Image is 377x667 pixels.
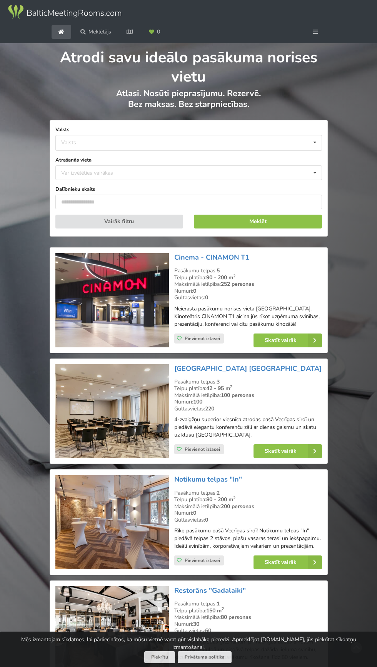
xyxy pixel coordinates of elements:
[185,557,220,564] span: Pievienot izlasei
[174,510,322,517] div: Numuri:
[174,586,246,595] a: Restorāns "Gadalaiki"
[217,489,220,497] strong: 2
[174,379,322,385] div: Pasākumu telpas:
[205,627,211,634] strong: 60
[75,25,116,39] a: Meklētājs
[221,503,254,510] strong: 200 personas
[174,305,322,328] p: Neierasta pasākumu norises vieta [GEOGRAPHIC_DATA]. Kinoteātris CINAMON T1 aicina jūs rīkot uzņēm...
[174,627,322,634] div: Gultasvietas:
[193,509,196,517] strong: 0
[174,475,242,484] a: Notikumu telpas "In"
[55,215,183,228] button: Vairāk filtru
[206,274,235,281] strong: 90 - 200 m
[185,446,220,452] span: Pievienot izlasei
[144,651,175,663] button: Piekrītu
[217,267,220,274] strong: 5
[174,490,322,497] div: Pasākumu telpas:
[206,496,235,503] strong: 80 - 200 m
[55,185,322,193] label: Dalībnieku skaits
[174,274,322,281] div: Telpu platība:
[193,398,202,405] strong: 100
[55,364,169,459] img: Viesnīca | Rīga | Hilton Garden Inn Riga Old Town
[174,288,322,295] div: Numuri:
[174,607,322,614] div: Telpu platība:
[55,126,322,133] label: Valsts
[174,253,249,262] a: Cinema - CINAMON T1
[174,527,322,550] p: Rīko pasākumu pašā Vecrīgas sirdī! Notikumu telpas "In" piedāvā telpas 2 stāvos, plašu vasaras te...
[221,614,251,621] strong: 80 personas
[174,364,322,373] a: [GEOGRAPHIC_DATA] [GEOGRAPHIC_DATA]
[61,139,76,146] div: Valsts
[174,294,322,301] div: Gultasvietas:
[222,606,224,612] sup: 2
[174,621,322,628] div: Numuri:
[174,267,322,274] div: Pasākumu telpas:
[174,399,322,405] div: Numuri:
[55,156,322,164] label: Atrašanās vieta
[233,495,235,501] sup: 2
[50,43,328,87] h1: Atrodi savu ideālo pasākuma norises vietu
[230,384,232,390] sup: 2
[174,600,322,607] div: Pasākumu telpas:
[174,385,322,392] div: Telpu platība:
[217,600,220,607] strong: 1
[174,392,322,399] div: Maksimālā ietilpība:
[7,4,122,20] img: Baltic Meeting Rooms
[174,517,322,524] div: Gultasvietas:
[217,378,220,385] strong: 3
[206,607,224,614] strong: 150 m
[193,287,196,295] strong: 0
[221,280,254,288] strong: 252 personas
[174,503,322,510] div: Maksimālā ietilpība:
[206,385,232,392] strong: 42 - 95 m
[174,281,322,288] div: Maksimālā ietilpība:
[55,475,169,569] img: Svinību telpa | Vecrīga | Notikumu telpas "In"
[205,516,208,524] strong: 0
[174,416,322,439] p: 4-zvaigžņu superior viesnīca atrodas pašā Vecrīgas sirdī un piedāvā elegantu konferenču zāli ar d...
[185,335,220,342] span: Pievienot izlasei
[233,273,235,279] sup: 2
[59,168,130,177] div: Var izvēlēties vairākas
[193,620,199,628] strong: 30
[221,392,254,399] strong: 100 personas
[254,555,322,569] a: Skatīt vairāk
[205,294,208,301] strong: 0
[205,405,214,412] strong: 220
[55,253,169,347] img: Neierastas vietas | Tallina | Cinema - CINAMON T1
[157,29,160,35] span: 0
[174,614,322,621] div: Maksimālā ietilpība:
[174,496,322,503] div: Telpu platība:
[178,651,232,663] a: Privātuma politika
[194,215,322,228] button: Meklēt
[174,405,322,412] div: Gultasvietas:
[254,444,322,458] a: Skatīt vairāk
[254,333,322,347] a: Skatīt vairāk
[50,88,328,118] p: Atlasi. Nosūti pieprasījumu. Rezervē. Bez maksas. Bez starpniecības.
